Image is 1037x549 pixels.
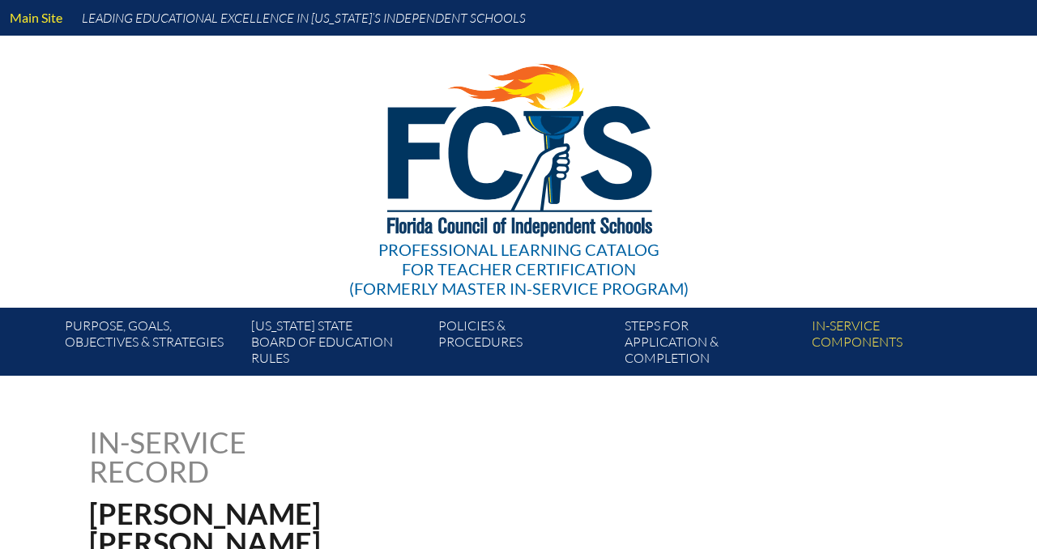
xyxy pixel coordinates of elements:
a: Purpose, goals,objectives & strategies [58,314,245,376]
h1: In-service record [89,428,416,486]
div: Professional Learning Catalog (formerly Master In-service Program) [349,240,689,298]
img: FCISlogo221.eps [352,36,686,257]
span: for Teacher Certification [402,259,636,279]
a: Steps forapplication & completion [618,314,804,376]
a: Main Site [3,6,69,28]
a: [US_STATE] StateBoard of Education rules [245,314,431,376]
a: Professional Learning Catalog for Teacher Certification(formerly Master In-service Program) [343,32,695,301]
a: In-servicecomponents [805,314,992,376]
a: Policies &Procedures [432,314,618,376]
